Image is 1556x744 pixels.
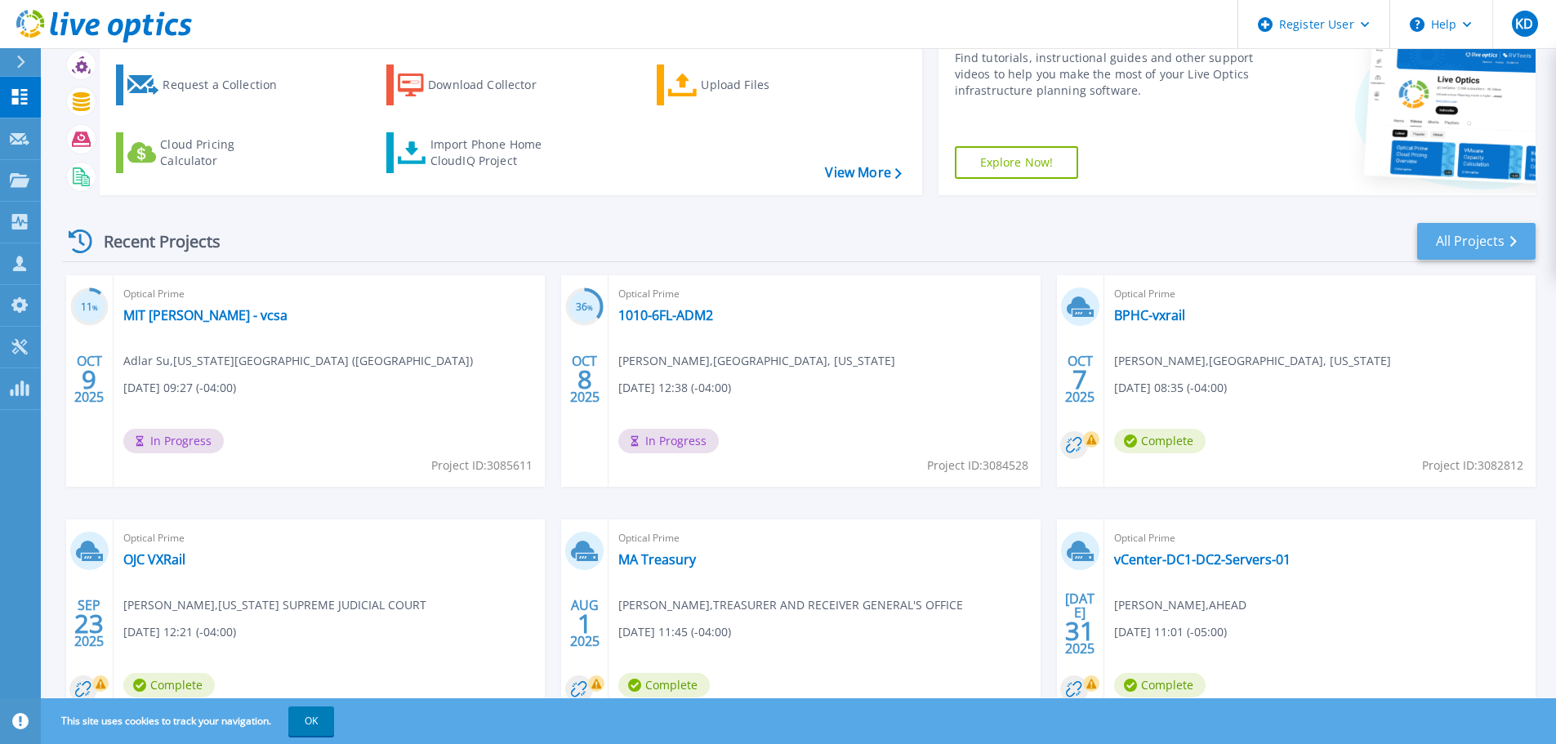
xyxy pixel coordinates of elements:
[1114,673,1206,697] span: Complete
[1417,223,1536,260] a: All Projects
[74,350,105,409] div: OCT 2025
[82,372,96,386] span: 9
[927,457,1028,474] span: Project ID: 3084528
[123,429,224,453] span: In Progress
[1114,551,1291,568] a: vCenter-DC1-DC2-Servers-01
[618,352,895,370] span: [PERSON_NAME] , [GEOGRAPHIC_DATA], [US_STATE]
[430,136,558,169] div: Import Phone Home CloudIQ Project
[618,379,731,397] span: [DATE] 12:38 (-04:00)
[1064,350,1095,409] div: OCT 2025
[1114,352,1391,370] span: [PERSON_NAME] , [GEOGRAPHIC_DATA], [US_STATE]
[123,623,236,641] span: [DATE] 12:21 (-04:00)
[618,529,1030,547] span: Optical Prime
[955,146,1079,179] a: Explore Now!
[587,303,593,312] span: %
[1064,594,1095,653] div: [DATE] 2025
[1114,596,1246,614] span: [PERSON_NAME] , AHEAD
[569,350,600,409] div: OCT 2025
[618,307,713,323] a: 1010-6FL-ADM2
[123,529,535,547] span: Optical Prime
[92,303,98,312] span: %
[123,379,236,397] span: [DATE] 09:27 (-04:00)
[74,594,105,653] div: SEP 2025
[1114,379,1227,397] span: [DATE] 08:35 (-04:00)
[1422,457,1523,474] span: Project ID: 3082812
[577,372,592,386] span: 8
[618,551,696,568] a: MA Treasury
[160,136,291,169] div: Cloud Pricing Calculator
[116,132,298,173] a: Cloud Pricing Calculator
[1114,429,1206,453] span: Complete
[618,623,731,641] span: [DATE] 11:45 (-04:00)
[1114,285,1526,303] span: Optical Prime
[123,352,473,370] span: Adlar Su , [US_STATE][GEOGRAPHIC_DATA] ([GEOGRAPHIC_DATA])
[657,65,839,105] a: Upload Files
[1114,623,1227,641] span: [DATE] 11:01 (-05:00)
[569,594,600,653] div: AUG 2025
[577,617,592,630] span: 1
[123,307,288,323] a: MIT [PERSON_NAME] - vcsa
[74,617,104,630] span: 23
[701,69,832,101] div: Upload Files
[428,69,559,101] div: Download Collector
[618,429,719,453] span: In Progress
[123,285,535,303] span: Optical Prime
[1114,529,1526,547] span: Optical Prime
[163,69,293,101] div: Request a Collection
[618,673,710,697] span: Complete
[1114,307,1185,323] a: BPHC-vxrail
[618,285,1030,303] span: Optical Prime
[123,596,426,614] span: [PERSON_NAME] , [US_STATE] SUPREME JUDICIAL COURT
[288,706,334,736] button: OK
[1072,372,1087,386] span: 7
[70,298,109,317] h3: 11
[63,221,243,261] div: Recent Projects
[123,673,215,697] span: Complete
[386,65,568,105] a: Download Collector
[825,165,901,180] a: View More
[1065,624,1095,638] span: 31
[565,298,604,317] h3: 36
[1515,17,1533,30] span: KD
[618,596,963,614] span: [PERSON_NAME] , TREASURER AND RECEIVER GENERAL'S OFFICE
[123,551,185,568] a: OJC VXRail
[431,457,533,474] span: Project ID: 3085611
[955,50,1260,99] div: Find tutorials, instructional guides and other support videos to help you make the most of your L...
[116,65,298,105] a: Request a Collection
[45,706,334,736] span: This site uses cookies to track your navigation.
